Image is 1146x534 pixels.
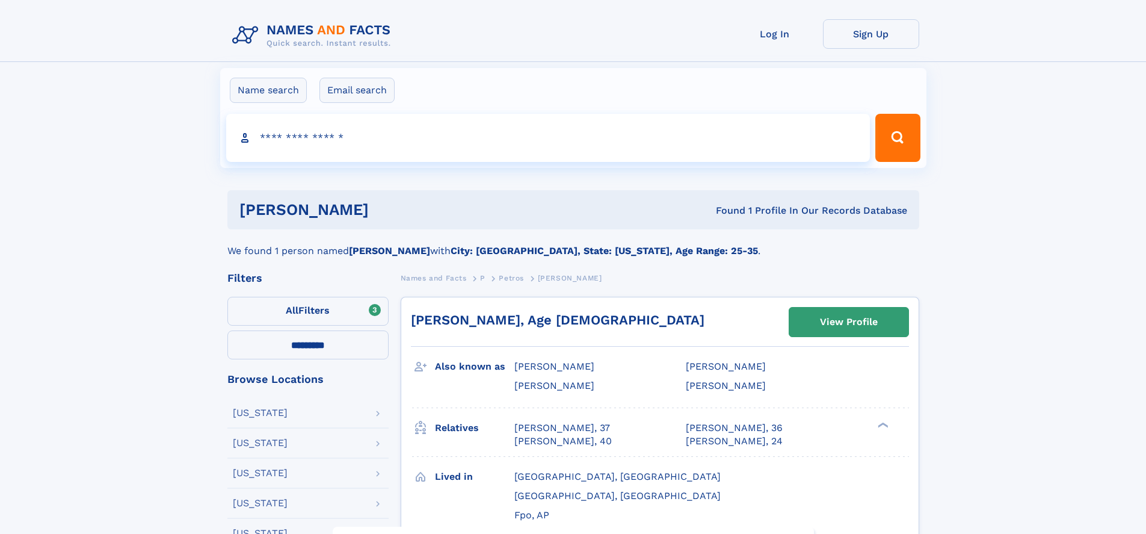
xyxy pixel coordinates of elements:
[820,308,878,336] div: View Profile
[514,471,721,482] span: [GEOGRAPHIC_DATA], [GEOGRAPHIC_DATA]
[480,274,485,282] span: P
[319,78,395,103] label: Email search
[480,270,485,285] a: P
[875,114,920,162] button: Search Button
[514,421,610,435] a: [PERSON_NAME], 37
[542,204,907,217] div: Found 1 Profile In Our Records Database
[514,490,721,501] span: [GEOGRAPHIC_DATA], [GEOGRAPHIC_DATA]
[227,19,401,52] img: Logo Names and Facts
[451,245,758,256] b: City: [GEOGRAPHIC_DATA], State: [US_STATE], Age Range: 25-35
[686,361,766,372] span: [PERSON_NAME]
[514,435,612,448] a: [PERSON_NAME], 40
[435,467,514,487] h3: Lived in
[514,509,549,521] span: Fpo, AP
[538,274,602,282] span: [PERSON_NAME]
[227,374,389,385] div: Browse Locations
[349,245,430,256] b: [PERSON_NAME]
[286,305,298,316] span: All
[233,408,288,418] div: [US_STATE]
[789,308,908,337] a: View Profile
[686,435,783,448] a: [PERSON_NAME], 24
[686,421,783,435] a: [PERSON_NAME], 36
[411,312,704,328] a: [PERSON_NAME], Age [DEMOGRAPHIC_DATA]
[686,380,766,391] span: [PERSON_NAME]
[499,274,524,282] span: Petros
[227,297,389,326] label: Filters
[239,202,543,217] h1: [PERSON_NAME]
[233,498,288,508] div: [US_STATE]
[823,19,919,49] a: Sign Up
[230,78,307,103] label: Name search
[227,273,389,284] div: Filters
[226,114,870,162] input: search input
[233,468,288,478] div: [US_STATE]
[227,229,919,258] div: We found 1 person named with .
[499,270,524,285] a: Petros
[875,421,889,429] div: ❯
[727,19,823,49] a: Log In
[233,438,288,448] div: [US_STATE]
[514,361,594,372] span: [PERSON_NAME]
[435,418,514,438] h3: Relatives
[401,270,467,285] a: Names and Facts
[514,380,594,391] span: [PERSON_NAME]
[435,356,514,377] h3: Also known as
